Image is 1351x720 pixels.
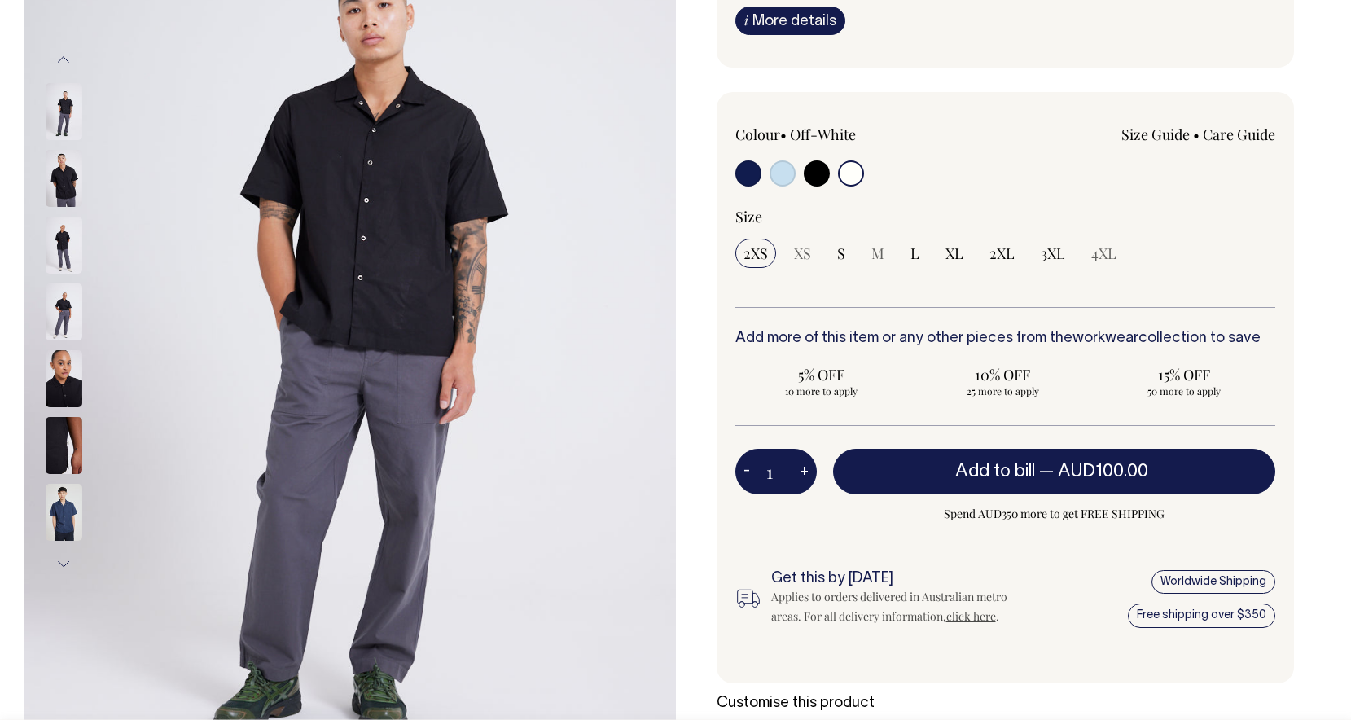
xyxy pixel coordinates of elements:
[981,239,1023,268] input: 2XL
[46,283,82,340] img: black
[925,384,1081,397] span: 25 more to apply
[771,571,1030,587] h6: Get this by [DATE]
[1083,239,1125,268] input: 4XL
[1058,463,1148,480] span: AUD100.00
[1121,125,1190,144] a: Size Guide
[786,239,819,268] input: XS
[1193,125,1200,144] span: •
[925,365,1081,384] span: 10% OFF
[790,125,856,144] label: Off-White
[989,244,1015,263] span: 2XL
[46,484,82,541] img: dark-navy
[1107,365,1262,384] span: 15% OFF
[833,504,1276,524] span: Spend AUD350 more to get FREE SHIPPING
[1203,125,1275,144] a: Care Guide
[46,217,82,274] img: black
[1099,360,1270,402] input: 15% OFF 50 more to apply
[51,546,76,582] button: Next
[743,365,899,384] span: 5% OFF
[794,244,811,263] span: XS
[871,244,884,263] span: M
[743,384,899,397] span: 10 more to apply
[1107,384,1262,397] span: 50 more to apply
[937,239,972,268] input: XL
[945,244,963,263] span: XL
[735,239,776,268] input: 2XS
[1033,239,1073,268] input: 3XL
[735,360,907,402] input: 5% OFF 10 more to apply
[1091,244,1116,263] span: 4XL
[46,83,82,140] img: black
[910,244,919,263] span: L
[735,331,1276,347] h6: Add more of this item or any other pieces from the collection to save
[743,244,768,263] span: 2XS
[902,239,928,268] input: L
[946,608,996,624] a: click here
[829,239,853,268] input: S
[917,360,1089,402] input: 10% OFF 25 more to apply
[1039,463,1152,480] span: —
[735,455,758,488] button: -
[780,125,787,144] span: •
[863,239,893,268] input: M
[1041,244,1065,263] span: 3XL
[735,207,1276,226] div: Size
[771,587,1030,626] div: Applies to orders delivered in Australian metro areas. For all delivery information, .
[837,244,845,263] span: S
[46,350,82,407] img: black
[735,125,951,144] div: Colour
[833,449,1276,494] button: Add to bill —AUD100.00
[46,417,82,474] img: black
[51,42,76,78] button: Previous
[744,11,748,29] span: i
[735,7,845,35] a: iMore details
[955,463,1035,480] span: Add to bill
[717,696,977,712] h6: Customise this product
[46,150,82,207] img: black
[1072,331,1138,345] a: workwear
[792,455,817,488] button: +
